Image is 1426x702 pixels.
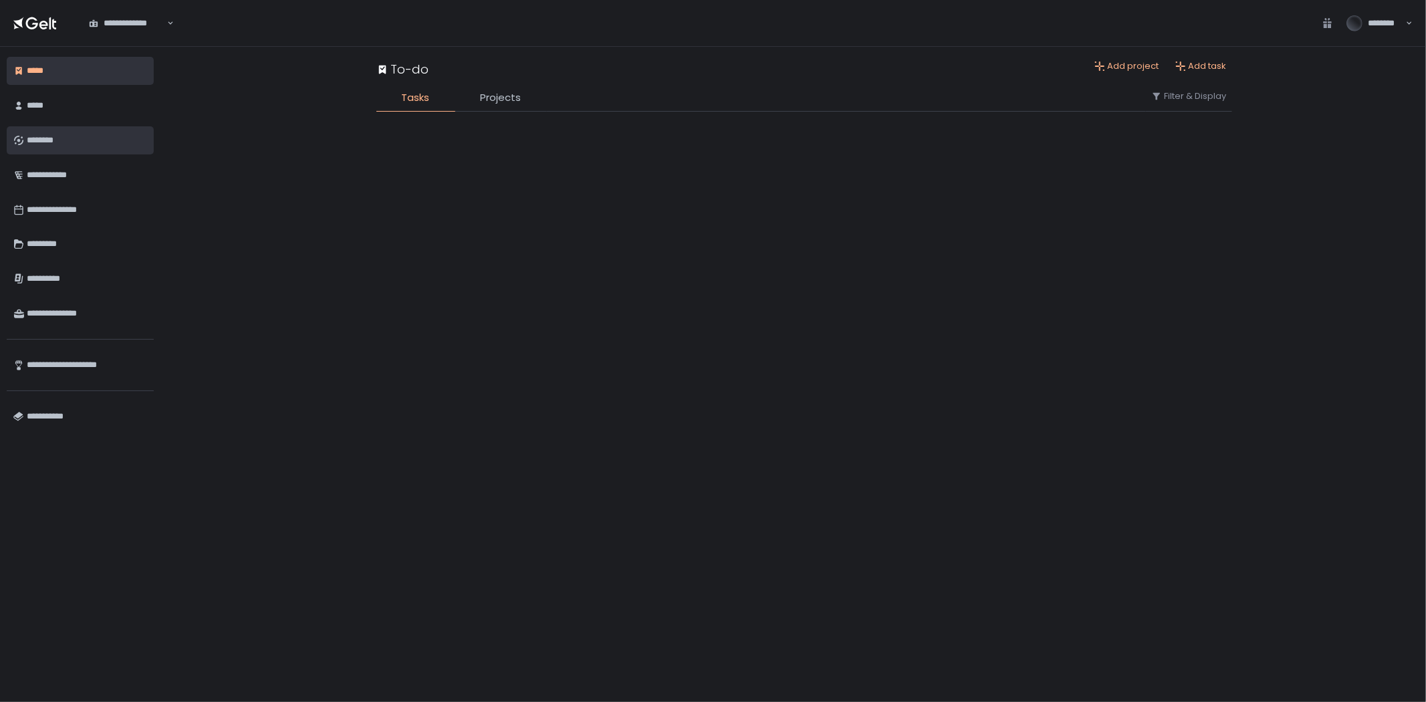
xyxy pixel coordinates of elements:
[402,90,430,106] span: Tasks
[80,9,174,37] div: Search for option
[376,60,429,78] div: To-do
[1151,90,1227,102] button: Filter & Display
[481,90,521,106] span: Projects
[165,17,166,30] input: Search for option
[1094,60,1159,72] button: Add project
[1175,60,1227,72] button: Add task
